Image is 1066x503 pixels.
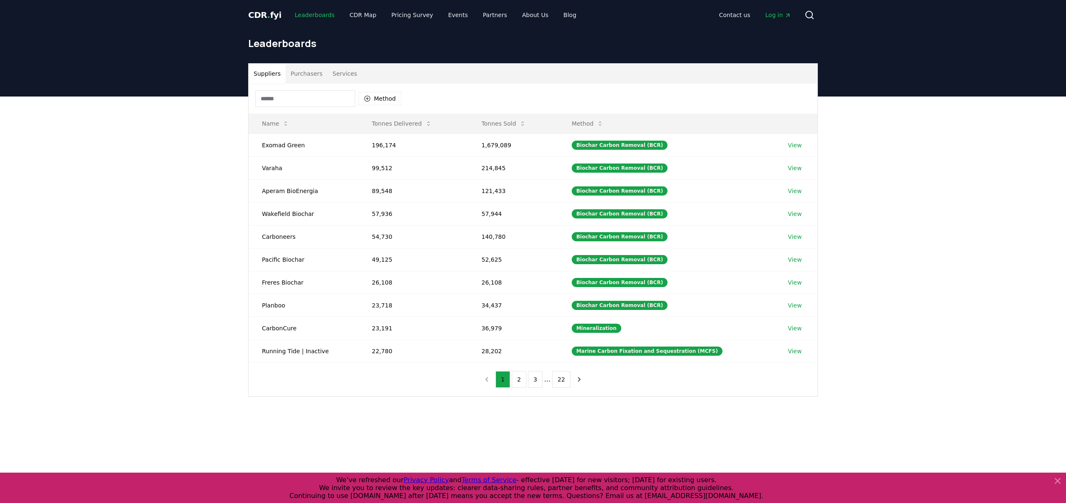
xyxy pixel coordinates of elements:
[788,301,802,310] a: View
[788,278,802,287] a: View
[788,324,802,332] a: View
[328,64,362,84] button: Services
[572,324,621,333] div: Mineralization
[572,141,667,150] div: Biochar Carbon Removal (BCR)
[359,271,468,294] td: 26,108
[441,7,474,22] a: Events
[249,64,286,84] button: Suppliers
[516,7,555,22] a: About Us
[248,10,281,20] span: CDR fyi
[572,186,667,196] div: Biochar Carbon Removal (BCR)
[572,301,667,310] div: Biochar Carbon Removal (BCR)
[572,371,586,388] button: next page
[249,271,359,294] td: Freres Biochar
[512,371,526,388] button: 2
[565,115,610,132] button: Method
[765,11,791,19] span: Log in
[572,232,667,241] div: Biochar Carbon Removal (BCR)
[712,7,798,22] nav: Main
[249,248,359,271] td: Pacific Biochar
[359,92,401,105] button: Method
[528,371,543,388] button: 3
[359,248,468,271] td: 49,125
[249,156,359,179] td: Varaha
[788,233,802,241] a: View
[572,347,722,356] div: Marine Carbon Fixation and Sequestration (MCFS)
[557,7,583,22] a: Blog
[359,134,468,156] td: 196,174
[759,7,798,22] a: Log in
[572,278,667,287] div: Biochar Carbon Removal (BCR)
[788,347,802,355] a: View
[343,7,383,22] a: CDR Map
[468,248,558,271] td: 52,625
[468,179,558,202] td: 121,433
[468,156,558,179] td: 214,845
[249,225,359,248] td: Carboneers
[288,7,341,22] a: Leaderboards
[288,7,583,22] nav: Main
[359,202,468,225] td: 57,936
[468,339,558,362] td: 28,202
[359,339,468,362] td: 22,780
[385,7,440,22] a: Pricing Survey
[475,115,533,132] button: Tonnes Sold
[572,209,667,218] div: Biochar Carbon Removal (BCR)
[544,374,550,384] li: ...
[788,164,802,172] a: View
[249,317,359,339] td: CarbonCure
[359,317,468,339] td: 23,191
[572,255,667,264] div: Biochar Carbon Removal (BCR)
[365,115,438,132] button: Tonnes Delivered
[788,187,802,195] a: View
[359,179,468,202] td: 89,548
[267,10,270,20] span: .
[468,317,558,339] td: 36,979
[359,156,468,179] td: 99,512
[248,9,281,21] a: CDR.fyi
[248,37,818,50] h1: Leaderboards
[359,294,468,317] td: 23,718
[249,294,359,317] td: Planboo
[359,225,468,248] td: 54,730
[255,115,296,132] button: Name
[476,7,514,22] a: Partners
[249,339,359,362] td: Running Tide | Inactive
[468,202,558,225] td: 57,944
[468,271,558,294] td: 26,108
[788,141,802,149] a: View
[788,255,802,264] a: View
[249,202,359,225] td: Wakefield Biochar
[286,64,328,84] button: Purchasers
[468,294,558,317] td: 34,437
[496,371,510,388] button: 1
[249,134,359,156] td: Exomad Green
[468,225,558,248] td: 140,780
[788,210,802,218] a: View
[712,7,757,22] a: Contact us
[552,371,570,388] button: 22
[572,164,667,173] div: Biochar Carbon Removal (BCR)
[249,179,359,202] td: Aperam BioEnergia
[468,134,558,156] td: 1,679,089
